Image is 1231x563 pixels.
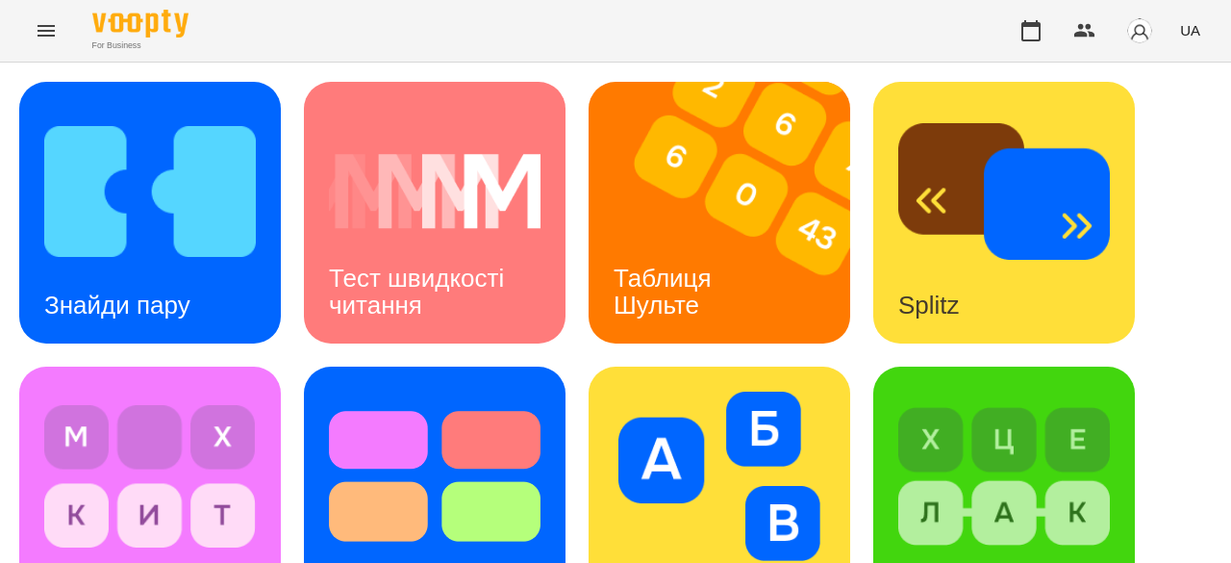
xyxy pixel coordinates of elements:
[873,82,1135,344] a: SplitzSplitz
[898,107,1110,276] img: Splitz
[23,8,69,54] button: Menu
[329,107,540,276] img: Тест швидкості читання
[898,291,960,320] h3: Splitz
[19,82,281,344] a: Знайди паруЗнайди пару
[589,82,874,344] img: Таблиця Шульте
[92,10,188,38] img: Voopty Logo
[329,264,511,319] h3: Тест швидкості читання
[898,392,1110,561] img: Знайди слово
[92,39,188,52] span: For Business
[614,264,718,319] h3: Таблиця Шульте
[589,82,850,344] a: Таблиця ШультеТаблиця Шульте
[614,392,825,561] img: Алфавіт
[44,291,190,320] h3: Знайди пару
[304,82,565,344] a: Тест швидкості читанняТест швидкості читання
[329,392,540,561] img: Тест Струпа
[44,392,256,561] img: Філворди
[1180,20,1200,40] span: UA
[44,107,256,276] img: Знайди пару
[1126,17,1153,44] img: avatar_s.png
[1172,13,1208,48] button: UA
